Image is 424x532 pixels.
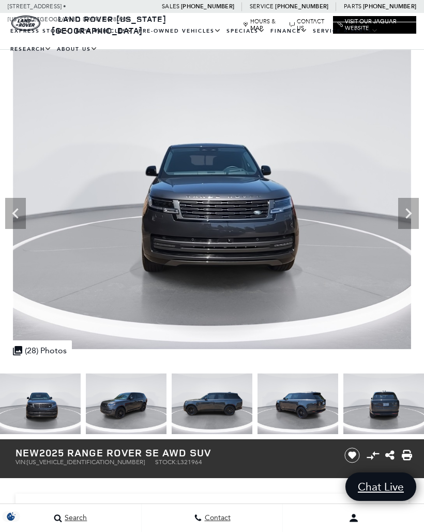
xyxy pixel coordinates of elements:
a: Contact Us [290,18,328,32]
a: About Us [54,40,100,59]
div: (28) Photos [8,340,72,361]
nav: Main Navigation [8,22,416,59]
a: EXPRESS STORE [8,22,73,40]
strong: New [16,445,39,459]
img: New 2025 Carpathian Grey Land Rover SE image 6 [258,373,338,434]
a: [PHONE_NUMBER] [275,3,328,10]
span: Contact [202,514,231,523]
img: New 2025 Carpathian Grey Land Rover SE image 7 [343,373,424,434]
a: Share this New 2025 Range Rover SE AWD SUV [385,449,395,462]
a: Research [8,40,54,59]
span: Stock: [155,458,177,466]
a: New Vehicles [73,22,136,40]
button: Compare Vehicle [365,448,381,463]
a: Visit Our Jaguar Website [338,18,412,32]
img: New 2025 Carpathian Grey Land Rover SE image 4 [86,373,166,434]
a: Finance [268,22,310,40]
a: Service & Parts [310,22,381,40]
a: Specials [224,22,268,40]
div: Previous [5,198,26,229]
a: Land Rover [US_STATE][GEOGRAPHIC_DATA] [52,13,166,36]
a: Chat Live [345,472,416,501]
span: L321964 [177,458,202,466]
div: Next [398,198,419,229]
a: [PHONE_NUMBER] [181,3,234,10]
a: Hours & Map [243,18,284,32]
button: Open user profile menu [283,505,424,531]
a: Print this New 2025 Range Rover SE AWD SUV [402,449,412,462]
a: [STREET_ADDRESS] • [US_STATE][GEOGRAPHIC_DATA], CO 80905 [8,3,129,23]
button: Save vehicle [341,447,364,464]
span: Chat Live [353,480,409,494]
a: land-rover [11,16,40,31]
img: New 2025 Carpathian Grey Land Rover SE image 5 [172,373,252,434]
h1: 2025 Range Rover SE AWD SUV [16,447,331,458]
a: Pre-Owned Vehicles [136,22,224,40]
span: Search [62,514,87,523]
img: Land Rover [11,16,40,31]
span: [US_VEHICLE_IDENTIFICATION_NUMBER] [27,458,145,466]
a: [PHONE_NUMBER] [363,3,416,10]
span: VIN: [16,458,27,466]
